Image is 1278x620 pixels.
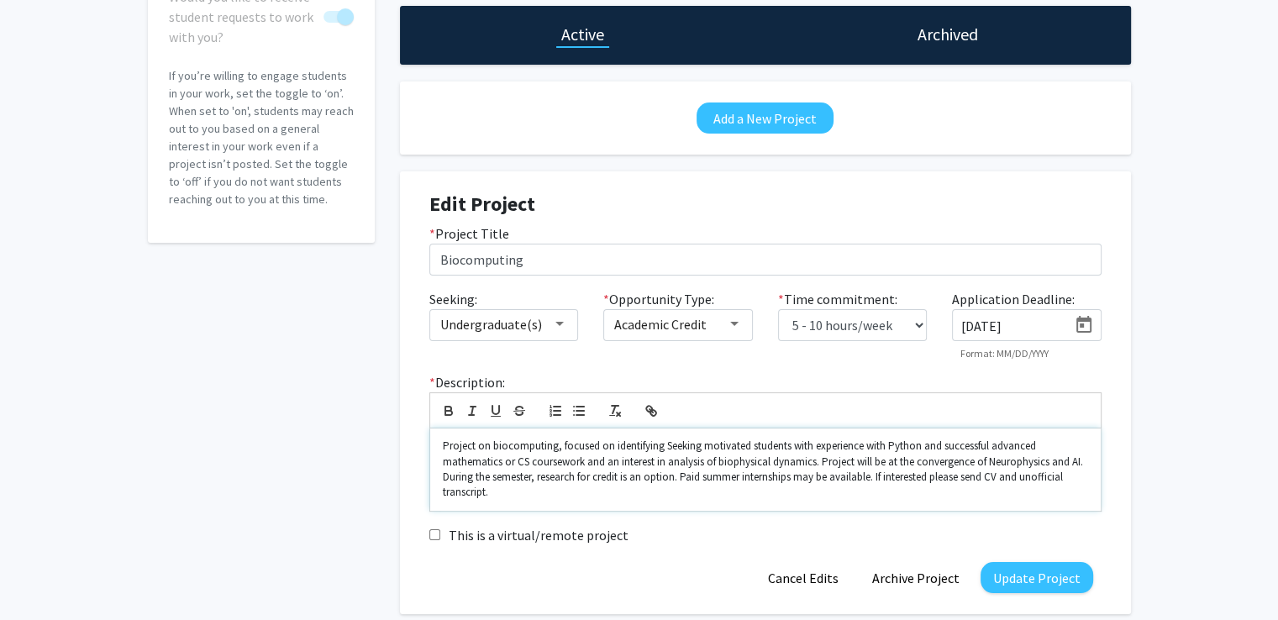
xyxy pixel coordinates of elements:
[614,316,707,333] span: Academic Credit
[603,289,714,309] label: Opportunity Type:
[778,289,897,309] label: Time commitment:
[429,223,509,244] label: Project Title
[429,289,477,309] label: Seeking:
[443,439,1088,501] p: Project on biocomputing, focused on identifying Seeking motivated students with experience with P...
[697,102,834,134] button: Add a New Project
[169,67,354,208] p: If you’re willing to engage students in your work, set the toggle to ‘on’. When set to 'on', stud...
[13,544,71,607] iframe: Chat
[918,23,978,46] h1: Archived
[755,562,851,593] button: Cancel Edits
[429,372,505,392] label: Description:
[860,562,972,593] button: Archive Project
[960,348,1049,360] mat-hint: Format: MM/DD/YYYY
[440,316,542,333] span: Undergraduate(s)
[429,191,535,217] strong: Edit Project
[449,525,628,545] label: This is a virtual/remote project
[981,562,1093,593] button: Update Project
[1067,310,1101,340] button: Open calendar
[952,289,1075,309] label: Application Deadline:
[561,23,604,46] h1: Active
